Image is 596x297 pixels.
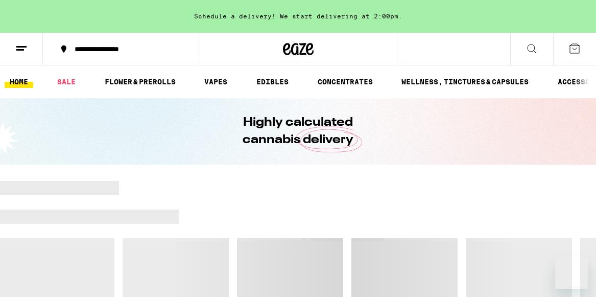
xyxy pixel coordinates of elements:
a: FLOWER & PREROLLS [100,76,181,88]
a: EDIBLES [251,76,294,88]
a: WELLNESS, TINCTURES & CAPSULES [396,76,534,88]
iframe: Button to launch messaging window [555,256,588,289]
a: VAPES [199,76,232,88]
a: HOME [5,76,33,88]
a: SALE [52,76,81,88]
a: CONCENTRATES [313,76,378,88]
h1: Highly calculated cannabis delivery [214,114,383,149]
